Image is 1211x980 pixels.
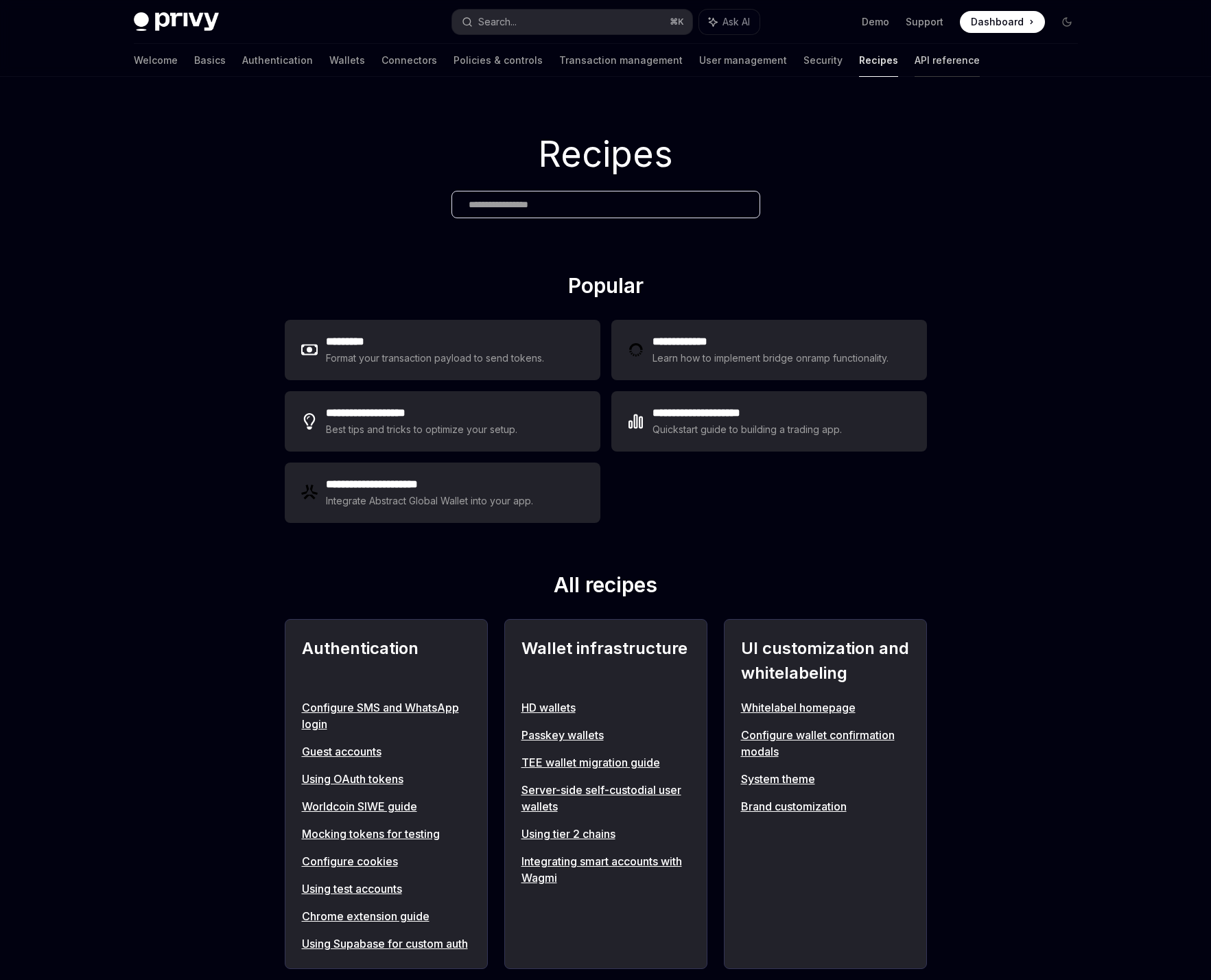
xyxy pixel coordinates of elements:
h2: All recipes [285,572,927,603]
a: Brand customization [741,798,910,815]
span: Dashboard [971,15,1024,29]
a: Welcome [134,44,178,77]
div: Quickstart guide to building a trading app. [652,421,843,438]
a: Authentication [242,44,313,77]
a: HD wallets [521,699,690,716]
div: Format your transaction payload to send tokens. [326,350,545,366]
div: Learn how to implement bridge onramp functionality. [652,350,893,366]
a: **** ****Format your transaction payload to send tokens. [285,320,600,380]
div: Search... [478,14,517,30]
a: Configure wallet confirmation modals [741,727,910,760]
button: Toggle dark mode [1056,11,1078,33]
a: Mocking tokens for testing [302,826,471,842]
h2: Authentication [302,636,471,686]
a: Recipes [859,44,898,77]
a: Integrating smart accounts with Wagmi [521,853,690,886]
img: dark logo [134,12,219,32]
a: Using Supabase for custom auth [302,935,471,952]
h2: UI customization and whitelabeling [741,636,910,686]
a: Connectors [381,44,437,77]
a: Using OAuth tokens [302,771,471,787]
div: Best tips and tricks to optimize your setup. [326,421,519,438]
a: Whitelabel homepage [741,699,910,716]
span: Ask AI [722,15,750,29]
a: Transaction management [559,44,683,77]
a: Worldcoin SIWE guide [302,798,471,815]
a: User management [699,44,787,77]
a: System theme [741,771,910,787]
span: ⌘ K [670,16,684,27]
a: **** **** ***Learn how to implement bridge onramp functionality. [611,320,927,380]
a: Using test accounts [302,880,471,897]
a: Configure cookies [302,853,471,870]
button: Ask AI [699,10,760,34]
a: TEE wallet migration guide [521,754,690,771]
a: Using tier 2 chains [521,826,690,842]
a: Chrome extension guide [302,908,471,924]
div: Integrate Abstract Global Wallet into your app. [326,493,534,509]
a: Guest accounts [302,743,471,760]
a: Server-side self-custodial user wallets [521,782,690,815]
a: Passkey wallets [521,727,690,743]
a: API reference [915,44,980,77]
a: Support [906,15,943,29]
a: Security [803,44,843,77]
a: Policies & controls [454,44,543,77]
h2: Wallet infrastructure [521,636,690,686]
a: Basics [194,44,226,77]
button: Search...⌘K [452,10,692,34]
a: Wallets [329,44,365,77]
a: Configure SMS and WhatsApp login [302,699,471,732]
a: Demo [862,15,889,29]
a: Dashboard [960,11,1045,33]
h2: Popular [285,273,927,303]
